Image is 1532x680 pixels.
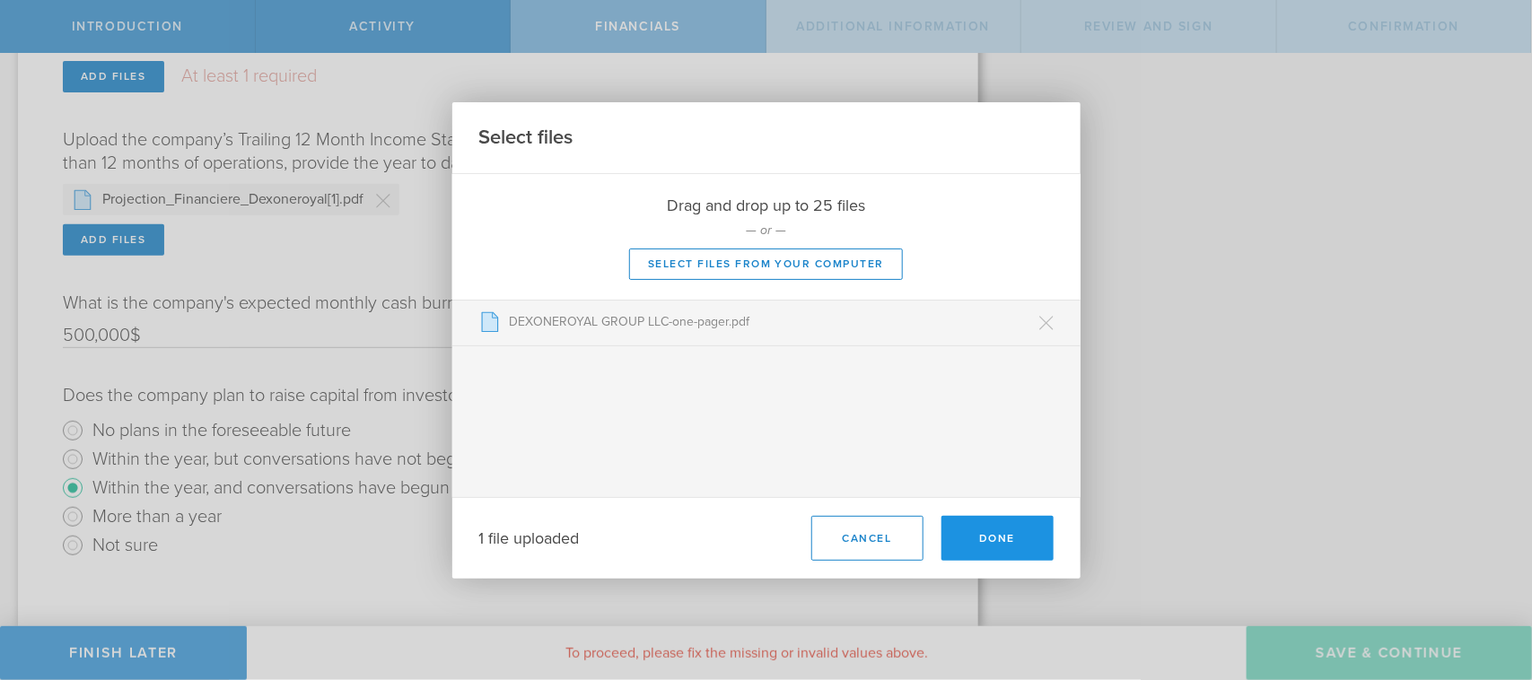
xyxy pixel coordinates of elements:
button: Done [941,516,1054,561]
p: DEXONEROYAL GROUP LLC-one-pager.pdf [501,313,1054,331]
h2: Select files [479,125,573,151]
p: 1 file uploaded [479,527,793,550]
div: Widget de chat [1442,540,1532,626]
iframe: Chat Widget [1442,540,1532,626]
button: Cancel [811,516,924,561]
